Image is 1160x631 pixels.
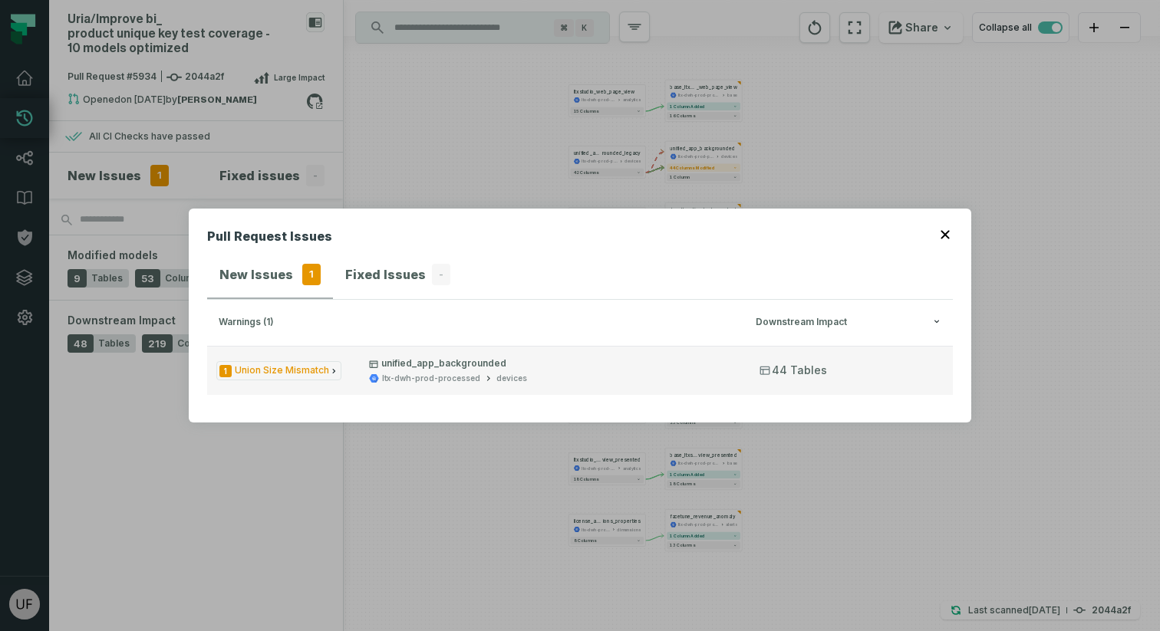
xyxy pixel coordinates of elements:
[219,317,941,328] button: warnings (1)Downstream Impact
[219,265,293,284] h4: New Issues
[302,264,321,285] span: 1
[219,317,746,328] div: warnings (1)
[216,361,341,380] span: Issue Type
[369,357,732,370] p: unified_app_backgrounded
[432,264,450,285] span: -
[496,373,527,384] div: devices
[207,346,953,404] div: warnings (1)Downstream Impact
[345,265,426,284] h4: Fixed Issues
[207,346,953,395] button: Issue Typeunified_app_backgroundedltx-dwh-prod-processeddevices44 Tables
[207,227,332,251] h2: Pull Request Issues
[760,363,827,378] span: 44 Tables
[382,373,480,384] div: ltx-dwh-prod-processed
[756,317,941,328] div: Downstream Impact
[219,365,232,377] span: Severity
